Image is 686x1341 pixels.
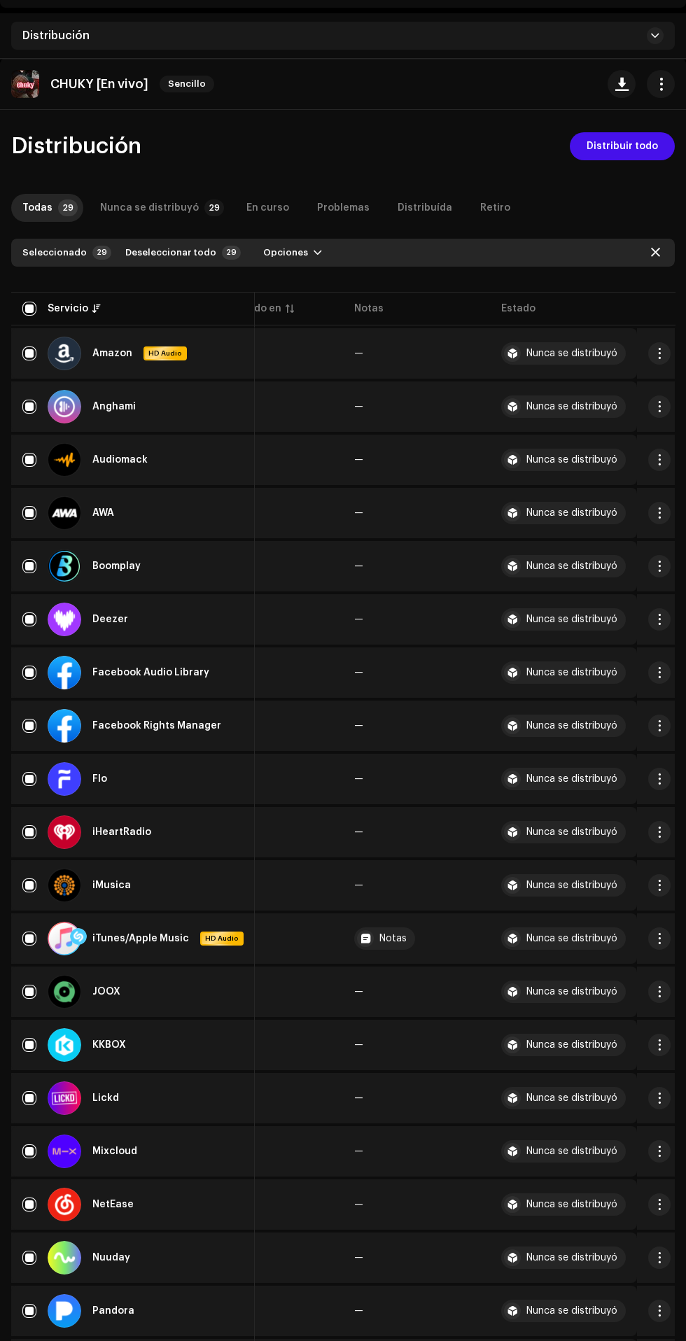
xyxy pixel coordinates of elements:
re-a-table-badge: — [354,561,363,571]
div: Nunca se distribuyó [526,1253,617,1263]
re-a-table-badge: — [354,1253,363,1263]
button: Opciones [252,241,333,264]
div: Nunca se distribuyó [526,561,617,571]
span: Distribuir todo [587,132,658,160]
re-a-table-badge: — [354,880,363,890]
div: Anghami [92,402,136,412]
div: Nunca se distribuyó [526,615,617,624]
div: Flo [92,774,107,784]
button: Distribuir todo [570,132,675,160]
span: Deseleccionar todo [125,239,216,267]
re-a-table-badge: — [354,1093,363,1103]
div: Nuuday [92,1253,130,1263]
div: Nunca se distribuyó [526,455,617,465]
div: Nunca se distribuyó [100,194,199,222]
span: Distribución [22,30,90,41]
span: Distribución [11,135,141,157]
div: iTunes/Apple Music [92,934,189,943]
div: JOOX [92,987,120,997]
div: Nunca se distribuyó [526,1040,617,1050]
div: Nunca se distribuyó [526,774,617,784]
div: En curso [246,194,289,222]
div: Nunca se distribuyó [526,880,617,890]
div: Nunca se distribuyó [526,349,617,358]
div: iHeartRadio [92,827,151,837]
div: Todas [22,194,52,222]
re-a-table-badge: — [354,721,363,731]
div: Facebook Rights Manager [92,721,221,731]
re-a-table-badge: — [354,987,363,997]
div: Nunca se distribuyó [526,1306,617,1316]
re-a-table-badge: — [354,349,363,358]
div: Deezer [92,615,128,624]
div: Problemas [317,194,370,222]
re-a-table-badge: — [354,402,363,412]
div: Nunca se distribuyó [526,987,617,997]
div: Notas [379,934,407,943]
p-badge: 29 [58,199,78,216]
div: Boomplay [92,561,141,571]
div: iMusica [92,880,131,890]
span: HD Audio [145,349,185,358]
div: Nunca se distribuyó [526,934,617,943]
div: KKBOX [92,1040,126,1050]
div: Nunca se distribuyó [526,402,617,412]
span: Sencillo [160,76,214,92]
re-a-table-badge: — [354,1200,363,1209]
div: Nunca se distribuyó [526,1146,617,1156]
re-a-table-badge: — [354,827,363,837]
re-a-table-badge: — [354,455,363,465]
div: Seleccionado [22,247,87,258]
re-a-table-badge: — [354,615,363,624]
button: Deseleccionar todo29 [117,241,246,264]
div: Nunca se distribuyó [526,721,617,731]
div: Nunca se distribuyó [526,827,617,837]
p-badge: 29 [204,199,224,216]
div: Nunca se distribuyó [526,508,617,518]
div: Nunca se distribuyó [526,1093,617,1103]
div: Nunca se distribuyó [526,668,617,677]
div: Distribuída [398,194,452,222]
div: Retiro [480,194,510,222]
div: Audiomack [92,455,148,465]
re-a-table-badge: — [354,668,363,677]
div: AWA [92,508,114,518]
re-a-table-badge: — [354,1306,363,1316]
div: Amazon [92,349,132,358]
div: Nunca se distribuyó [526,1200,617,1209]
re-a-table-badge: — [354,1146,363,1156]
p: CHUKY [En vivo] [50,77,148,92]
span: HD Audio [202,934,242,943]
div: Lickd [92,1093,119,1103]
div: Pandora [92,1306,134,1316]
re-a-table-badge: — [354,774,363,784]
re-a-table-badge: — [354,1040,363,1050]
p-badge: 29 [222,246,241,260]
div: Facebook Audio Library [92,668,209,677]
div: 29 [92,246,111,260]
div: Servicio [48,302,88,316]
re-a-table-badge: — [354,508,363,518]
span: Opciones [263,239,308,267]
img: d4b7ddfb-93ba-4cef-9490-e21eb9d4c942 [11,70,39,98]
div: NetEase [92,1200,134,1209]
div: Mixcloud [92,1146,137,1156]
